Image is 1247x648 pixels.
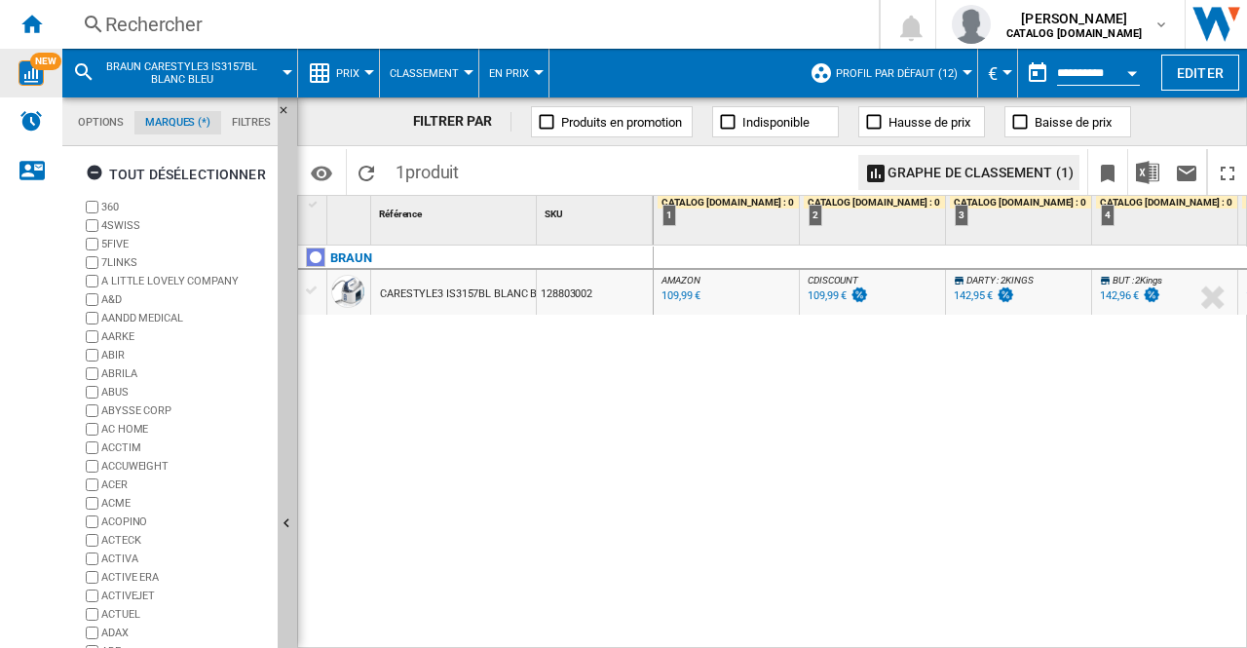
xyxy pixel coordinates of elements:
[30,53,61,70] span: NEW
[86,534,98,547] input: brand.name
[1142,286,1161,303] img: promotionV3.png
[101,515,270,529] label: ACOPINO
[545,209,563,219] span: SKU
[662,205,676,226] div: 1
[954,289,993,302] div: 142,95 €
[804,196,945,209] div: CATALOG [DOMAIN_NAME] : 0
[537,270,653,315] div: 128803002
[336,49,369,97] button: Prix
[67,111,134,134] md-tab-item: Options
[836,67,958,80] span: Profil par défaut (12)
[331,196,370,226] div: Sort None
[101,477,270,492] label: ACER
[1096,275,1233,320] div: BUT : 2Kings 142,96 €
[952,5,991,44] img: profile.jpg
[86,367,98,380] input: brand.name
[1101,205,1115,226] div: 4
[809,205,822,226] div: 2
[808,289,847,302] div: 109,99 €
[489,49,539,97] button: En Prix
[1004,106,1131,137] button: Baisse de prix
[86,423,98,436] input: brand.name
[386,149,469,190] span: 1
[101,237,270,251] label: 5FIVE
[810,49,967,97] div: Profil par défaut (12)
[101,274,270,288] label: A LITTLE LOVELY COMPANY
[86,312,98,324] input: brand.name
[86,157,266,192] div: tout désélectionner
[101,200,270,214] label: 360
[1100,289,1139,302] div: 142,96 €
[858,106,985,137] button: Hausse de prix
[658,275,795,320] div: AMAZON 109,99 €
[336,67,359,80] span: Prix
[101,533,270,548] label: ACTECK
[103,49,280,97] button: BRAUN CARESTYLE3 IS3157BL BLANC BLEU
[966,275,996,286] span: DARTY
[347,149,386,195] button: Recharger
[86,256,98,269] input: brand.name
[302,155,341,190] button: Options
[390,49,469,97] button: Classement
[489,67,529,80] span: En Prix
[86,441,98,454] input: brand.name
[1096,196,1237,245] div: 4 CATALOG [DOMAIN_NAME] : 0
[658,196,799,209] div: CATALOG [DOMAIN_NAME] : 0
[659,286,700,306] div: Mise à jour : lundi 6 octobre 2025 01:08
[988,49,1007,97] button: €
[1035,115,1112,130] span: Baisse de prix
[1167,149,1206,195] button: Envoyer ce rapport par email
[804,275,941,320] div: CDISCOUNT 109,99 €
[661,275,699,286] span: AMAZON
[101,459,270,474] label: ACCUWEIGHT
[658,196,799,245] div: 1 CATALOG [DOMAIN_NAME] : 0
[101,218,270,233] label: 4SWISS
[850,149,1088,196] div: Sélectionnez 1 à 3 sites en cliquant sur les cellules afin d'afficher un graphe de classement
[1006,27,1142,40] b: CATALOG [DOMAIN_NAME]
[80,157,272,192] button: tout désélectionner
[950,196,1091,209] div: CATALOG [DOMAIN_NAME] : 0
[1018,54,1057,93] button: md-calendar
[101,329,270,344] label: AARKE
[86,330,98,343] input: brand.name
[955,205,968,226] div: 3
[988,63,998,84] span: €
[413,112,512,132] div: FILTRER PAR
[1113,275,1130,286] span: BUT
[86,608,98,621] input: brand.name
[86,349,98,362] input: brand.name
[808,275,858,286] span: CDISCOUNT
[86,293,98,306] input: brand.name
[86,571,98,584] input: brand.name
[541,196,653,226] div: Sort None
[997,275,1033,286] span: : 2KINGS
[101,292,270,307] label: A&D
[541,196,653,226] div: SKU Sort None
[1006,9,1142,28] span: [PERSON_NAME]
[86,386,98,399] input: brand.name
[950,196,1091,245] div: 3 CATALOG [DOMAIN_NAME] : 0
[712,106,839,137] button: Indisponible
[101,626,270,640] label: ADAX
[805,286,869,306] div: Mise à jour : lundi 6 octobre 2025 02:47
[836,49,967,97] button: Profil par défaut (12)
[101,311,270,325] label: AANDD MEDICAL
[86,497,98,510] input: brand.name
[86,553,98,565] input: brand.name
[101,403,270,418] label: ABYSSE CORP
[134,111,221,134] md-tab-item: Marques (*)
[86,275,98,287] input: brand.name
[86,460,98,473] input: brand.name
[101,589,270,603] label: ACTIVEJET
[101,496,270,511] label: ACME
[978,49,1018,97] md-menu: Currency
[86,404,98,417] input: brand.name
[850,286,869,303] img: promotionV3.png
[375,196,536,226] div: Sort None
[101,348,270,362] label: ABIR
[1136,161,1159,184] img: excel-24x24.png
[101,552,270,566] label: ACTIVA
[531,106,693,137] button: Produits en promotion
